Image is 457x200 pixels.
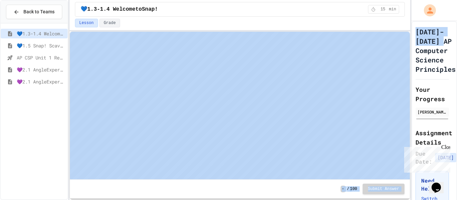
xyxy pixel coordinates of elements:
h1: [DATE]-[DATE] AP Computer Science Principles [416,27,456,74]
button: Back to Teams [6,5,62,19]
iframe: chat widget [429,173,450,193]
span: min [389,7,396,12]
button: Lesson [75,19,98,27]
span: Submit Answer [368,186,399,192]
iframe: chat widget [401,144,450,173]
span: Back to Teams [23,8,55,15]
div: Chat with us now!Close [3,3,46,42]
span: / [347,186,349,192]
h3: Need Help? [421,177,443,193]
span: 💜2.1 AngleExperiments1 [17,66,65,73]
button: Submit Answer [363,184,405,194]
span: - [341,186,346,192]
span: 💜2.1 AngleExperiments2 [17,78,65,85]
span: AP CSP Unit 1 Review [17,54,65,61]
span: 100 [350,186,357,192]
div: [PERSON_NAME] [418,109,447,115]
span: 💙1.5 Snap! ScavengerHunt [17,42,65,49]
h2: Your Progress [416,85,449,104]
h2: Assignment Details [416,128,449,147]
iframe: Snap! Programming Environment [70,32,410,179]
button: Grade [99,19,120,27]
div: My Account [417,3,438,18]
span: 15 [378,7,388,12]
span: 💙1.3-1.4 WelcometoSnap! [81,5,158,13]
span: 💙1.3-1.4 WelcometoSnap! [17,30,65,37]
